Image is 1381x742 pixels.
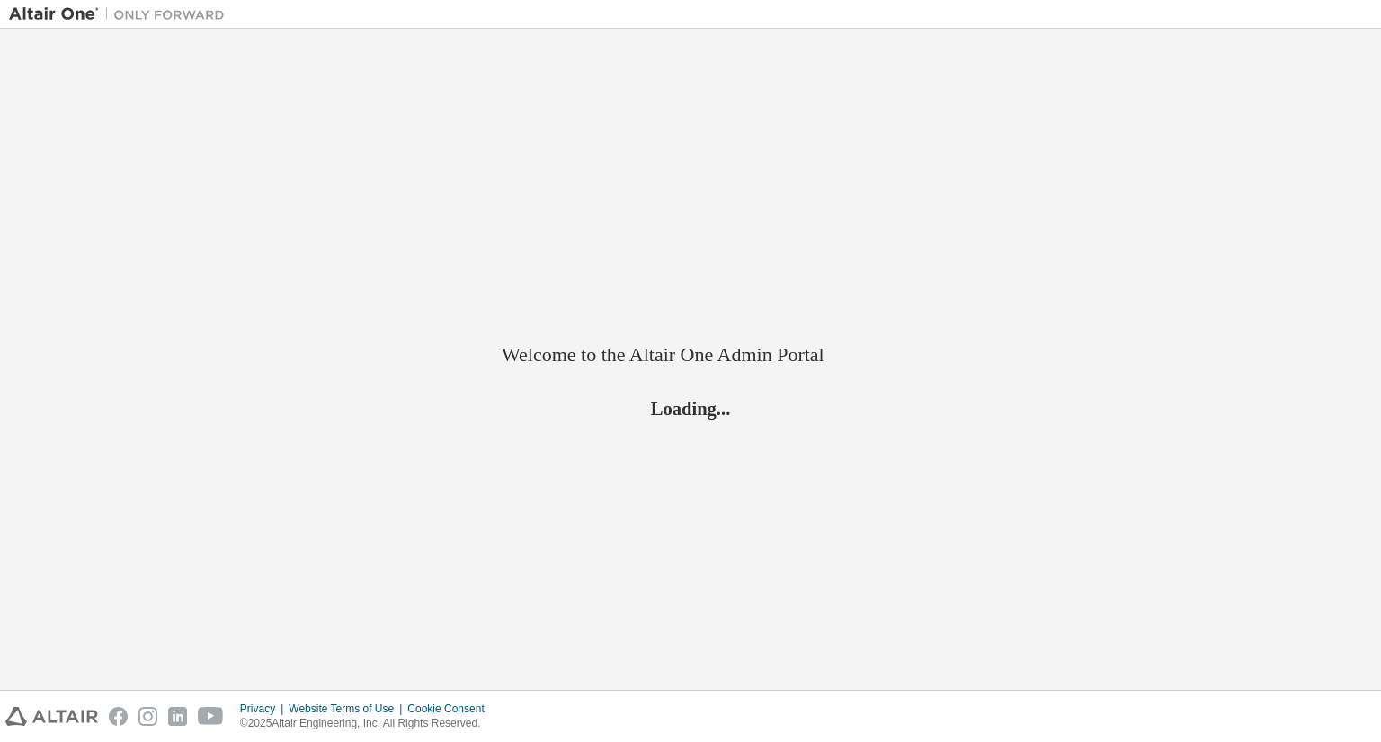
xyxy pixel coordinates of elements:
[5,707,98,726] img: altair_logo.svg
[240,716,495,731] p: © 2025 Altair Engineering, Inc. All Rights Reserved.
[240,702,289,716] div: Privacy
[502,342,879,367] h2: Welcome to the Altair One Admin Portal
[502,397,879,420] h2: Loading...
[198,707,224,726] img: youtube.svg
[168,707,187,726] img: linkedin.svg
[407,702,494,716] div: Cookie Consent
[289,702,407,716] div: Website Terms of Use
[109,707,128,726] img: facebook.svg
[9,5,234,23] img: Altair One
[138,707,157,726] img: instagram.svg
